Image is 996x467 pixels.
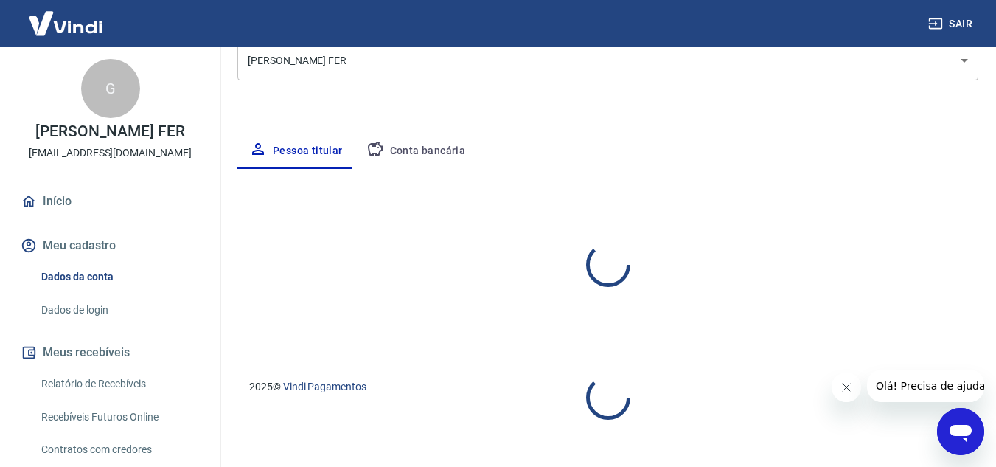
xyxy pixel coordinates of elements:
span: Olá! Precisa de ajuda? [9,10,124,22]
a: Início [18,185,203,218]
iframe: Fechar mensagem [832,373,861,402]
iframe: Mensagem da empresa [867,370,984,402]
button: Sair [925,10,978,38]
iframe: Botão para abrir a janela de mensagens [937,408,984,455]
a: Recebíveis Futuros Online [35,402,203,432]
button: Meu cadastro [18,229,203,262]
p: 2025 © [249,379,961,395]
a: Vindi Pagamentos [283,381,366,392]
div: [PERSON_NAME] FER [237,41,978,80]
img: Vindi [18,1,114,46]
div: G [81,59,140,118]
button: Meus recebíveis [18,336,203,369]
a: Dados de login [35,295,203,325]
p: [PERSON_NAME] FER [35,124,184,139]
a: Dados da conta [35,262,203,292]
a: Contratos com credores [35,435,203,465]
p: [EMAIL_ADDRESS][DOMAIN_NAME] [29,145,192,161]
button: Conta bancária [355,134,478,169]
button: Pessoa titular [237,134,355,169]
a: Relatório de Recebíveis [35,369,203,399]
